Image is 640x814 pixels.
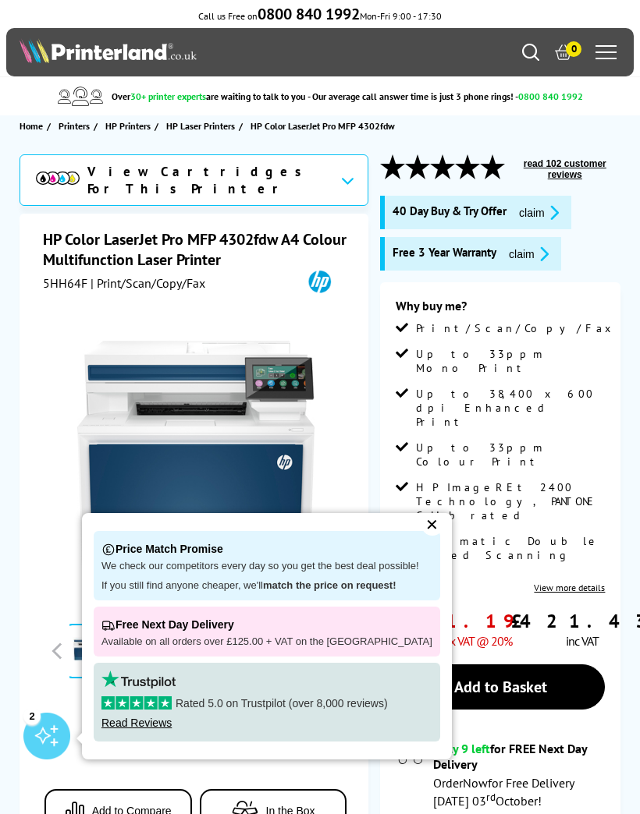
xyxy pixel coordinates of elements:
p: Available on all orders over £125.00 + VAT on the [GEOGRAPHIC_DATA] [101,635,432,649]
p: If you still find anyone cheaper, we'll [101,579,432,593]
p: Price Match Promise [101,539,432,560]
span: 0800 840 1992 [518,90,583,102]
span: ex VAT @ 20% [444,633,512,649]
a: Printers [59,118,94,134]
button: promo-description [504,245,553,263]
span: HP Laser Printers [166,118,235,134]
div: ✕ [421,514,443,536]
a: HP Laser Printers [166,118,239,134]
a: Read Reviews [101,717,172,729]
a: View more details [534,582,605,593]
button: read 102 customer reviews [509,157,620,181]
span: HP Color LaserJet Pro MFP 4302fdw [251,118,395,134]
span: Print/Scan/Copy/Fax [416,321,617,335]
div: for FREE Next Day Delivery [433,741,605,772]
span: - Our average call answer time is just 3 phone rings! - [308,90,583,102]
a: Home [20,118,47,134]
a: HP Color LaserJet Pro MFP 4302fdw [251,118,399,134]
span: 0 [566,41,581,57]
span: Only 9 left [433,741,490,756]
sup: rd [486,790,496,804]
a: Printerland Logo [20,38,320,66]
img: HP [290,270,349,293]
strong: match the price on request! [263,579,396,591]
span: Home [20,118,43,134]
span: Over are waiting to talk to you [112,90,305,102]
span: HP Printers [105,118,151,134]
a: 0800 840 1992 [258,10,360,22]
span: £351.19 [396,609,512,633]
span: Up to 33ppm Colour Print [416,441,605,469]
span: | Print/Scan/Copy/Fax [91,275,205,291]
button: promo-description [514,203,564,221]
p: Rated 5.0 on Trustpilot (over 8,000 reviews) [101,696,432,710]
a: 0 [555,44,572,61]
a: Add to Basket [396,664,605,710]
div: 2 [23,707,41,724]
span: Now [463,775,488,791]
img: HP Color LaserJet Pro MFP 4302fdw [77,335,315,573]
span: inc VAT [566,633,599,649]
b: 0800 840 1992 [258,4,360,24]
img: stars-5.svg [101,696,172,710]
span: Free 3 Year Warranty [393,245,496,263]
span: 30+ printer experts [130,90,206,102]
a: Search [522,44,539,61]
h1: HP Color LaserJet Pro MFP 4302fdw A4 Colour Multifunction Laser Printer [43,229,350,270]
span: Automatic Double Sided Scanning [416,534,605,562]
span: Up to 38,400 x 600 dpi Enhanced Print [416,387,605,429]
div: modal_delivery [396,741,605,808]
span: HP ImageREt 2400 Technology, PANTONE Calibrated [416,480,605,522]
p: We check our competitors every day so you get the best deal possible! [101,560,432,573]
span: Printers [59,118,90,134]
span: Order for Free Delivery [DATE] 03 October! [433,775,574,809]
a: HP Printers [105,118,155,134]
p: Free Next Day Delivery [101,614,432,635]
img: View Cartridges [36,172,80,186]
span: Up to 33ppm Mono Print [416,347,605,375]
span: 40 Day Buy & Try Offer [393,203,507,221]
img: trustpilot rating [101,671,176,688]
span: 5HH64F [43,275,87,291]
img: Printerland Logo [20,38,197,63]
span: View Cartridges For This Printer [87,163,328,197]
div: Why buy me? [396,298,605,321]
